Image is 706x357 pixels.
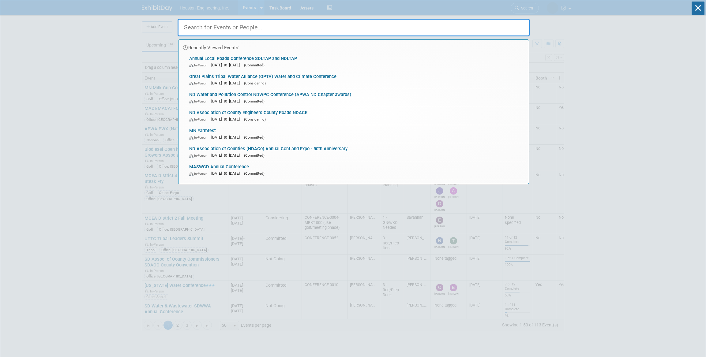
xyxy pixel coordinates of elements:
span: In-Person [189,136,210,139]
span: [DATE] to [DATE] [211,171,243,176]
a: Great Plains Tribal Water Alliance (GPTA) Water and Climate Conference In-Person [DATE] to [DATE]... [186,71,526,89]
a: MASWCD Annual Conference In-Person [DATE] to [DATE] (Committed) [186,161,526,179]
span: In-Person [189,172,210,176]
a: ND Water and Pollution Control NDWPC Conference (APWA ND Chapter awards) In-Person [DATE] to [DAT... [186,89,526,107]
a: ND Association of County Engineers County Roads NDACE In-Person [DATE] to [DATE] (Considering) [186,107,526,125]
span: (Considering) [244,117,266,121]
span: [DATE] to [DATE] [211,117,243,121]
span: (Considering) [244,81,266,85]
span: In-Person [189,117,210,121]
span: (Committed) [244,63,265,67]
span: [DATE] to [DATE] [211,99,243,103]
a: ND Association of Counties (NDACo) Annual Conf and Expo - 50th Anniversary In-Person [DATE] to [D... [186,143,526,161]
a: Annual Local Roads Conference SDLTAP and NDLTAP In-Person [DATE] to [DATE] (Committed) [186,53,526,71]
span: In-Person [189,81,210,85]
a: MN Farmfest In-Person [DATE] to [DATE] (Committed) [186,125,526,143]
div: Recently Viewed Events: [182,40,526,53]
span: (Committed) [244,135,265,139]
span: In-Person [189,99,210,103]
span: (Committed) [244,99,265,103]
span: [DATE] to [DATE] [211,63,243,67]
span: In-Person [189,154,210,158]
span: [DATE] to [DATE] [211,81,243,85]
span: In-Person [189,63,210,67]
span: (Committed) [244,171,265,176]
span: (Committed) [244,153,265,158]
span: [DATE] to [DATE] [211,135,243,139]
span: [DATE] to [DATE] [211,153,243,158]
input: Search for Events or People... [178,19,530,36]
